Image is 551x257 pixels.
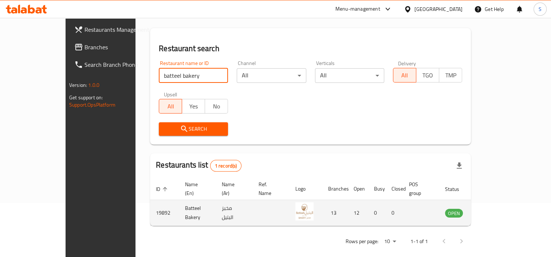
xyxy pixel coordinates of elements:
span: 1.0.0 [88,80,99,90]
th: Busy [368,178,386,200]
button: TGO [416,68,439,83]
div: Total records count [210,160,242,172]
td: 12 [348,200,368,226]
span: All [396,70,413,81]
th: Branches [322,178,348,200]
td: مخبز البتيل [216,200,253,226]
th: Closed [386,178,403,200]
h2: Restaurant search [159,43,462,54]
label: Delivery [398,61,416,66]
a: Support.OpsPlatform [69,100,115,110]
a: Branches [68,38,158,56]
button: Yes [182,99,205,114]
th: Logo [290,178,322,200]
div: All [237,68,306,83]
span: Name (Ar) [222,180,244,197]
span: Status [445,185,469,193]
span: Yes [185,101,202,112]
label: Upsell [164,92,177,97]
span: 1 record(s) [210,162,241,169]
span: No [208,101,225,112]
img: Batteel Bakery [295,202,314,220]
span: S [539,5,542,13]
span: Search Branch Phone [84,60,152,69]
button: No [205,99,228,114]
td: 0 [386,200,403,226]
table: enhanced table [150,178,503,226]
span: ID [156,185,170,193]
a: Search Branch Phone [68,56,158,73]
p: Rows per page: [346,237,378,246]
span: Restaurants Management [84,25,152,34]
div: Rows per page: [381,236,399,247]
span: TGO [419,70,436,81]
td: 13 [322,200,348,226]
td: Batteel Bakery [179,200,216,226]
td: 19892 [150,200,179,226]
h2: Restaurants list [156,160,241,172]
div: All [315,68,384,83]
a: Restaurants Management [68,21,158,38]
button: All [159,99,182,114]
span: Get support on: [69,93,103,102]
span: Version: [69,80,87,90]
div: [GEOGRAPHIC_DATA] [414,5,463,13]
span: All [162,101,179,112]
div: Menu-management [335,5,380,14]
span: Branches [84,43,152,51]
button: All [393,68,416,83]
span: Name (En) [185,180,207,197]
button: TMP [439,68,462,83]
span: OPEN [445,209,463,218]
button: Search [159,122,228,136]
span: Ref. Name [259,180,281,197]
th: Open [348,178,368,200]
td: 0 [368,200,386,226]
div: OPEN [445,209,463,218]
input: Search for restaurant name or ID.. [159,68,228,83]
span: Search [165,124,222,134]
span: POS group [409,180,430,197]
p: 1-1 of 1 [410,237,428,246]
span: TMP [442,70,459,81]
